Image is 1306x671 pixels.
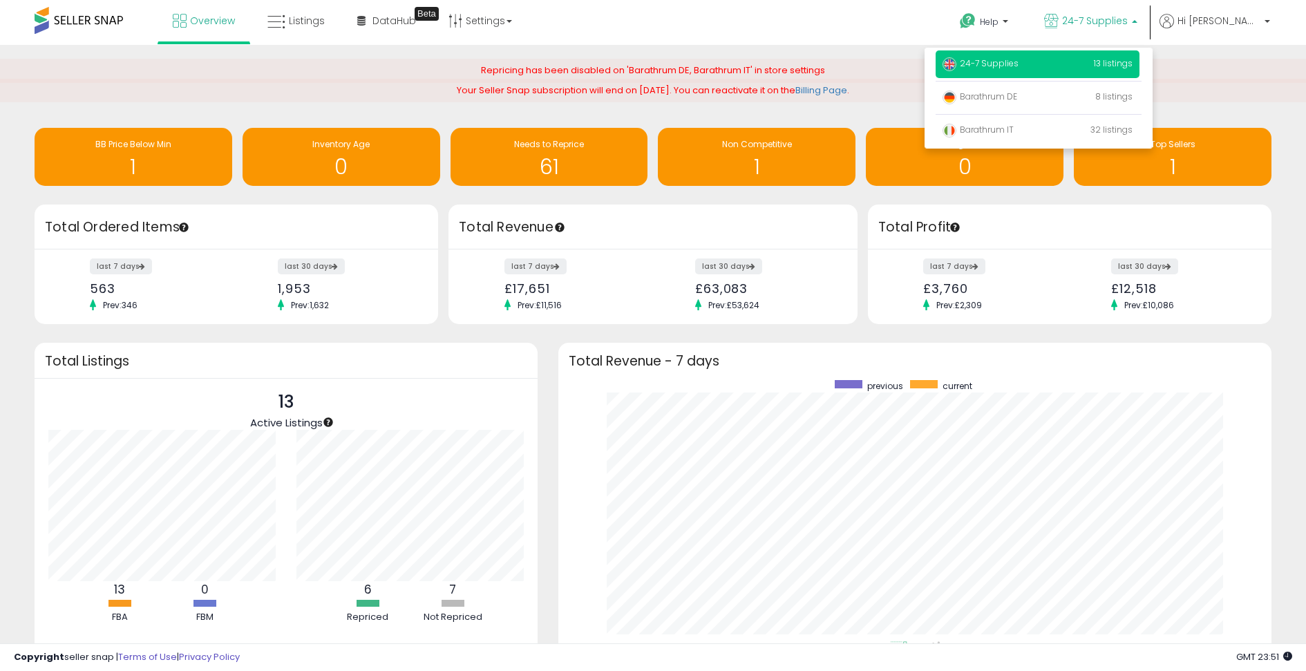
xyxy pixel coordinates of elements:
a: Needs to Reprice 61 [451,128,648,186]
label: last 30 days [278,258,345,274]
span: DataHub [372,14,416,28]
label: last 30 days [1111,258,1178,274]
h1: 0 [249,155,433,178]
span: Barathrum IT [943,124,1014,135]
h3: Total Revenue - 7 days [569,356,1261,366]
span: 13 listings [1094,57,1133,69]
h1: 1 [665,155,849,178]
a: Privacy Policy [179,650,240,663]
div: 563 [90,281,226,296]
h1: 61 [457,155,641,178]
span: Prev: 1,632 [284,299,336,311]
span: 8 listings [1095,91,1133,102]
a: BB Price Below Min 1 [35,128,232,186]
div: Tooltip anchor [178,221,190,234]
h3: Total Listings [45,356,527,366]
span: current [943,380,972,392]
a: Non Competitive 1 [658,128,855,186]
span: Prev: £53,624 [701,299,766,311]
span: Prev: £10,086 [1117,299,1181,311]
div: £63,083 [695,281,833,296]
h3: Total Ordered Items [45,218,428,237]
div: FBM [163,611,246,624]
a: Selling @ Max 0 [866,128,1063,186]
span: Barathrum DE [943,91,1017,102]
span: previous [867,380,903,392]
h3: Total Revenue [459,218,847,237]
strong: Copyright [14,650,64,663]
label: last 7 days [923,258,985,274]
span: 24-7 Supplies [1062,14,1128,28]
a: Billing Page [795,84,847,97]
span: Non Competitive [722,138,792,150]
span: 32 listings [1090,124,1133,135]
span: Listings [289,14,325,28]
b: 6 [364,581,372,598]
label: last 7 days [504,258,567,274]
span: Repricing has been disabled on 'Barathrum DE, Barathrum IT' in store settings [481,64,825,77]
b: 7 [449,581,456,598]
i: Get Help [959,12,976,30]
span: Top Sellers [1151,138,1195,150]
span: Hi [PERSON_NAME] [1177,14,1260,28]
div: seller snap | | [14,651,240,664]
div: £3,760 [923,281,1059,296]
b: 13 [114,581,125,598]
span: Help [980,16,999,28]
img: italy.png [943,124,956,138]
span: 24-7 Supplies [943,57,1019,69]
div: Tooltip anchor [415,7,439,21]
span: Your Seller Snap subscription will end on [DATE]. You can reactivate it on the . [457,84,849,97]
div: Tooltip anchor [949,221,961,234]
div: Repriced [326,611,409,624]
div: £12,518 [1111,281,1247,296]
div: 1,953 [278,281,414,296]
span: Overview [190,14,235,28]
span: Prev: 346 [96,299,144,311]
h3: Total Profit [878,218,1261,237]
label: last 7 days [90,258,152,274]
div: Not Repriced [411,611,494,624]
a: Hi [PERSON_NAME] [1160,14,1270,45]
span: Inventory Age [312,138,370,150]
span: Active Listings [250,415,323,430]
span: 2025-10-8 23:51 GMT [1236,650,1292,663]
h1: 1 [1081,155,1265,178]
span: BB Price Below Min [95,138,171,150]
span: Needs to Reprice [514,138,584,150]
div: Tooltip anchor [553,221,566,234]
div: Tooltip anchor [322,416,334,428]
img: germany.png [943,91,956,104]
p: 13 [250,389,323,415]
div: FBA [78,611,161,624]
h1: 1 [41,155,225,178]
b: 0 [201,581,209,598]
div: £17,651 [504,281,643,296]
span: Prev: £2,309 [929,299,989,311]
a: Terms of Use [118,650,177,663]
span: Prev: £11,516 [511,299,569,311]
img: uk.png [943,57,956,71]
label: last 30 days [695,258,762,274]
a: Top Sellers 1 [1074,128,1271,186]
h1: 0 [873,155,1057,178]
a: Help [949,2,1022,45]
a: Inventory Age 0 [243,128,440,186]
